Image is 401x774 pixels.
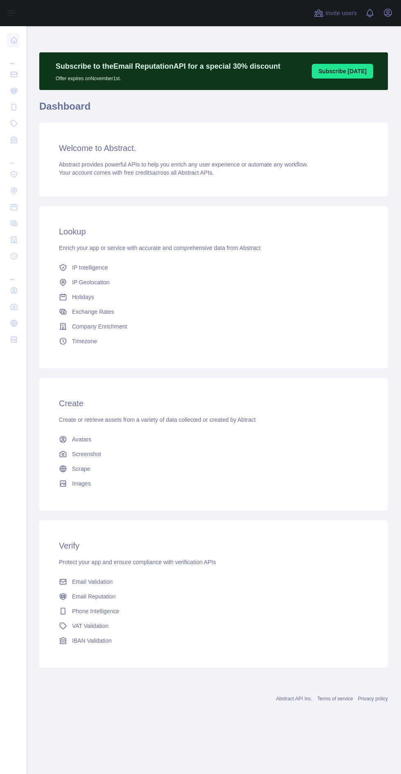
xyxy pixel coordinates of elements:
span: VAT Validation [72,622,108,630]
span: Enrich your app or service with accurate and comprehensive data from Abstract [59,245,261,251]
a: Abstract API Inc. [276,696,313,702]
span: Exchange Rates [72,308,114,316]
span: IP Geolocation [72,278,110,286]
span: Images [72,479,91,488]
a: IBAN Validation [56,633,372,648]
span: Avatars [72,435,91,443]
a: VAT Validation [56,619,372,633]
a: Holidays [56,290,372,304]
a: IP Geolocation [56,275,372,290]
span: Invite users [325,9,357,18]
span: Screenshot [72,450,101,458]
a: Company Enrichment [56,319,372,334]
a: IP Intelligence [56,260,372,275]
span: Holidays [72,293,94,301]
span: Company Enrichment [72,322,127,331]
h3: Welcome to Abstract. [59,142,368,154]
span: IBAN Validation [72,637,112,645]
a: Phone Intelligence [56,604,372,619]
h1: Dashboard [39,100,388,119]
a: Exchange Rates [56,304,372,319]
span: Phone Intelligence [72,607,119,615]
div: ... [7,149,20,165]
button: Subscribe [DATE] [312,64,373,79]
span: Abstract provides powerful APIs to help you enrich any user experience or automate any workflow. [59,161,308,168]
h3: Lookup [59,226,368,237]
p: Subscribe to the Email Reputation API for a special 30 % discount [56,61,280,72]
a: Email Validation [56,574,372,589]
h3: Verify [59,540,368,551]
span: IP Intelligence [72,263,108,272]
span: Timezone [72,337,97,345]
a: Privacy policy [358,696,388,702]
a: Timezone [56,334,372,349]
div: ... [7,265,20,281]
span: Email Reputation [72,592,116,601]
a: Images [56,476,372,491]
a: Screenshot [56,447,372,461]
span: Your account comes with across all Abstract APIs. [59,169,214,176]
a: Terms of service [317,696,353,702]
span: free credits [124,169,152,176]
p: Offer expires on November 1st. [56,72,280,82]
div: ... [7,49,20,65]
span: Scrape [72,465,90,473]
h3: Create [59,398,368,409]
span: Protect your app and ensure compliance with verification APIs [59,559,216,565]
a: Scrape [56,461,372,476]
a: Email Reputation [56,589,372,604]
a: Avatars [56,432,372,447]
span: Create or retrieve assets from a variety of data collected or created by Abtract [59,416,256,423]
span: Email Validation [72,578,113,586]
button: Invite users [312,7,358,20]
